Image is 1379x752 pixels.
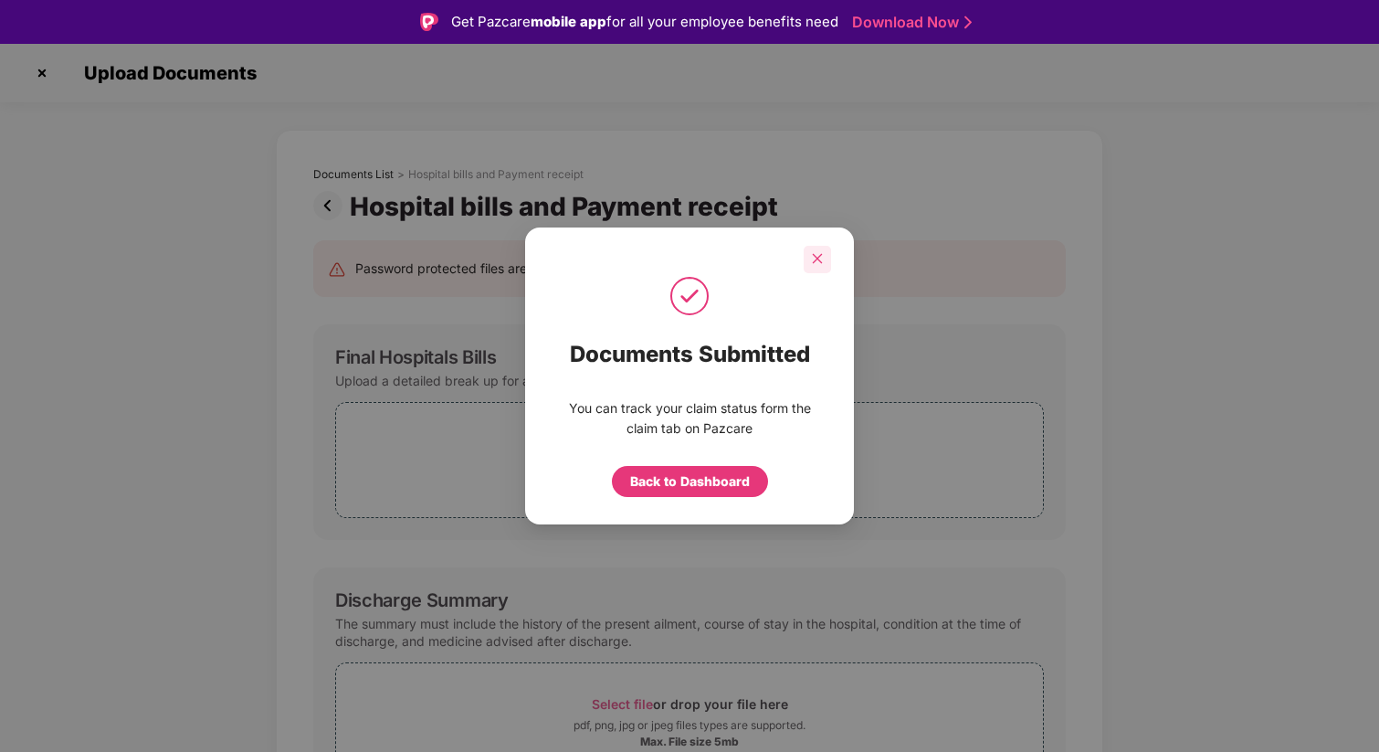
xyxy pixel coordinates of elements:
[562,398,817,439] p: You can track your claim status form the claim tab on Pazcare
[531,13,606,30] strong: mobile app
[852,13,966,32] a: Download Now
[964,13,972,32] img: Stroke
[548,319,831,390] div: Documents Submitted
[420,13,438,31] img: Logo
[811,252,824,265] span: close
[451,11,838,33] div: Get Pazcare for all your employee benefits need
[667,273,712,319] img: svg+xml;base64,PHN2ZyB4bWxucz0iaHR0cDovL3d3dy53My5vcmcvMjAwMC9zdmciIHdpZHRoPSI1MCIgaGVpZ2h0PSI1MC...
[630,471,750,492] div: Back to Dashboard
